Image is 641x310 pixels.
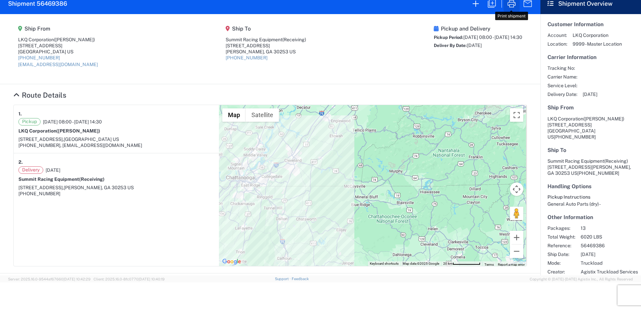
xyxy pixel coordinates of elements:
[18,142,214,148] div: [PHONE_NUMBER], [EMAIL_ADDRESS][DOMAIN_NAME]
[581,269,638,275] span: Agistix Truckload Services
[547,122,592,127] span: [STREET_ADDRESS]
[403,262,439,265] span: Map data ©2025 Google
[510,207,523,220] button: Drag Pegman onto the map to open Street View
[18,158,23,166] strong: 2.
[138,277,165,281] span: [DATE] 10:40:19
[547,225,575,231] span: Packages:
[554,134,596,140] span: [PHONE_NUMBER]
[581,234,638,240] span: 6020 LBS
[581,225,638,231] span: 13
[434,43,467,48] span: Deliver By Date:
[18,43,98,49] div: [STREET_ADDRESS]
[547,269,575,275] span: Creator:
[547,65,577,71] span: Tracking No:
[581,251,638,257] span: [DATE]
[18,191,214,197] div: [PHONE_NUMBER]
[18,118,41,125] span: Pickup
[463,35,522,40] span: [DATE] 08:00 - [DATE] 14:30
[222,108,246,122] button: Show street map
[221,257,243,266] img: Google
[547,41,567,47] span: Location:
[547,158,634,176] address: [PERSON_NAME], GA 30253 US
[54,37,95,42] span: ([PERSON_NAME])
[547,54,634,60] h5: Carrier Information
[246,108,279,122] button: Show satellite imagery
[510,245,523,258] button: Zoom out
[510,183,523,196] button: Map camera controls
[18,55,60,60] a: [PHONE_NUMBER]
[583,91,597,97] span: [DATE]
[8,277,91,281] span: Server: 2025.16.0-9544af67660
[547,116,583,121] span: LKQ Corporation
[221,257,243,266] a: Open this area in Google Maps (opens a new window)
[547,243,575,249] span: Reference:
[63,277,91,281] span: [DATE] 10:42:29
[547,32,567,38] span: Account:
[46,167,60,173] span: [DATE]
[581,260,638,266] span: Truckload
[498,263,525,266] a: Report a map error
[547,214,634,220] h5: Other Information
[573,32,622,38] span: LKQ Corporation
[547,183,634,190] h5: Handling Options
[18,110,22,118] strong: 1.
[292,277,309,281] a: Feedback
[18,128,100,134] strong: LKQ Corporation
[547,104,634,111] h5: Ship From
[547,116,634,140] address: [GEOGRAPHIC_DATA] US
[18,37,98,43] div: LKQ Corporation
[18,176,105,182] strong: Summit Racing Equipment
[443,262,453,265] span: 20 km
[547,201,634,207] div: General Auto Parts (dry) -
[547,83,577,89] span: Service Level:
[226,55,268,60] a: [PHONE_NUMBER]
[18,166,43,174] span: Delivery
[547,74,577,80] span: Carrier Name:
[434,35,463,40] span: Pickup Period:
[530,276,633,282] span: Copyright © [DATE]-[DATE] Agistix Inc., All Rights Reserved
[510,108,523,122] button: Toggle fullscreen view
[94,277,165,281] span: Client: 2025.16.0-8fc0770
[64,137,119,142] span: [GEOGRAPHIC_DATA] US
[43,119,102,125] span: [DATE] 08:00 - [DATE] 14:30
[441,261,482,266] button: Map Scale: 20 km per 79 pixels
[370,261,399,266] button: Keyboard shortcuts
[282,37,306,42] span: (Receiving)
[484,263,494,266] a: Terms
[56,128,100,134] span: ([PERSON_NAME])
[510,231,523,244] button: Zoom in
[547,21,634,28] h5: Customer Information
[18,137,64,142] span: [STREET_ADDRESS],
[434,25,522,32] h5: Pickup and Delivery
[547,158,628,170] span: Summit Racing Equipment [STREET_ADDRESS]
[581,243,638,249] span: 56469386
[226,43,306,49] div: [STREET_ADDRESS]
[547,234,575,240] span: Total Weight:
[79,176,105,182] span: (Receiving)
[226,37,306,43] div: Summit Racing Equipment
[573,41,622,47] span: 9999 - Master Location
[18,185,64,190] span: [STREET_ADDRESS],
[547,147,634,153] h5: Ship To
[547,260,575,266] span: Mode:
[13,91,66,99] a: Hide Details
[18,25,98,32] h5: Ship From
[583,116,624,121] span: ([PERSON_NAME])
[547,194,634,200] h6: Pickup Instructions
[547,91,577,97] span: Delivery Date:
[226,49,306,55] div: [PERSON_NAME], GA 30253 US
[604,158,628,164] span: (Receiving)
[226,25,306,32] h5: Ship To
[64,185,134,190] span: [PERSON_NAME], GA 30253 US
[275,277,292,281] a: Support
[467,43,482,48] span: [DATE]
[18,62,98,67] a: [EMAIL_ADDRESS][DOMAIN_NAME]
[577,170,619,176] span: [PHONE_NUMBER]
[18,49,98,55] div: [GEOGRAPHIC_DATA] US
[547,251,575,257] span: Ship Date:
